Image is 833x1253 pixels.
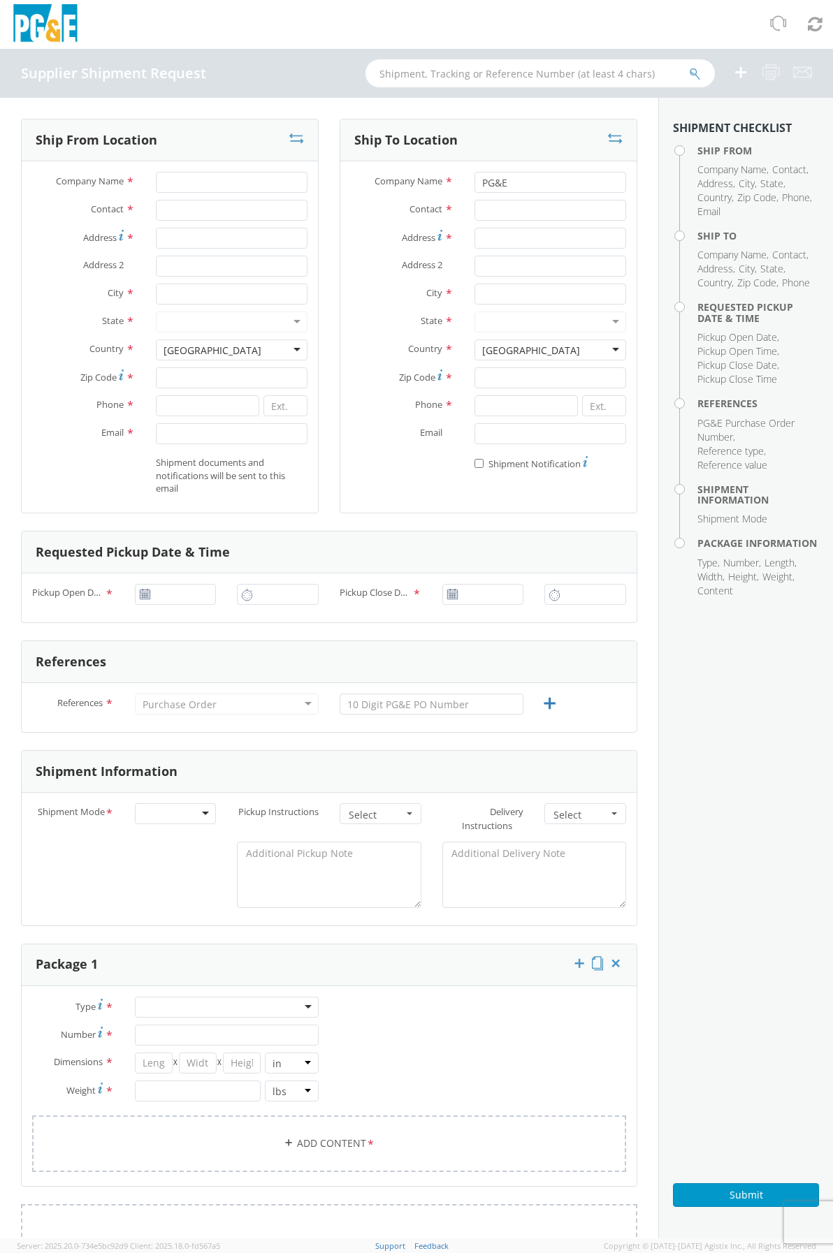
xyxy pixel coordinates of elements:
[697,177,735,191] li: ,
[697,330,779,344] li: ,
[697,556,720,570] li: ,
[697,344,777,358] span: Pickup Open Time
[143,698,217,712] div: Purchase Order
[223,1053,261,1074] input: Height
[402,231,435,244] span: Address
[410,203,442,215] span: Contact
[697,177,733,190] span: Address
[697,570,725,584] li: ,
[21,66,206,81] h4: Supplier Shipment Request
[475,454,588,471] label: Shipment Notification
[697,344,779,358] li: ,
[408,342,442,355] span: Country
[697,205,720,218] span: Email
[375,175,442,187] span: Company Name
[765,556,797,570] li: ,
[482,344,580,358] div: [GEOGRAPHIC_DATA]
[782,276,810,289] span: Phone
[697,416,795,444] span: PG&E Purchase Order Number
[414,1240,449,1251] a: Feedback
[697,302,819,323] h4: Requested Pickup Date & Time
[80,371,117,383] span: Zip Code
[739,177,757,191] li: ,
[762,570,795,584] li: ,
[36,655,106,669] h3: References
[697,248,769,262] li: ,
[697,262,735,276] li: ,
[697,444,766,458] li: ,
[697,444,764,457] span: Reference type
[697,372,777,386] span: Pickup Close Time
[475,459,484,468] input: Shipment Notification
[723,556,759,569] span: Number
[354,133,458,147] h3: Ship To Location
[697,512,767,525] span: Shipment Mode
[739,262,757,276] li: ,
[772,248,809,262] li: ,
[83,231,117,244] span: Address
[772,163,806,176] span: Contact
[102,314,124,327] span: State
[697,276,734,290] li: ,
[697,570,723,583] span: Width
[697,145,819,156] h4: Ship From
[402,258,442,271] span: Address 2
[765,556,795,569] span: Length
[697,191,734,205] li: ,
[697,538,819,548] h4: Package Information
[604,1240,816,1252] span: Copyright © [DATE]-[DATE] Agistix Inc., All Rights Reserved
[697,330,777,344] span: Pickup Open Date
[38,805,105,821] span: Shipment Mode
[582,395,626,416] input: Ext.
[96,398,124,411] span: Phone
[739,177,755,190] span: City
[697,358,777,372] span: Pickup Close Date
[36,765,178,779] h3: Shipment Information
[553,808,608,822] span: Select
[130,1240,220,1251] span: Client: 2025.18.0-fd567a5
[673,120,792,135] strong: Shipment Checklist
[544,803,626,824] button: Select
[782,191,812,205] li: ,
[420,426,442,439] span: Email
[697,584,733,597] span: Content
[61,1028,96,1041] span: Number
[57,696,103,709] span: References
[32,586,105,602] span: Pickup Open Date & Time
[415,398,442,411] span: Phone
[728,570,759,584] li: ,
[36,545,230,559] h3: Requested Pickup Date & Time
[108,286,124,299] span: City
[217,1053,223,1074] span: X
[697,248,767,261] span: Company Name
[697,458,767,471] span: Reference value
[66,1084,96,1097] span: Weight
[365,59,715,87] input: Shipment, Tracking or Reference Number (at least 4 chars)
[697,191,732,204] span: Country
[349,808,403,822] span: Select
[164,344,261,358] div: [GEOGRAPHIC_DATA]
[56,175,124,187] span: Company Name
[762,570,792,583] span: Weight
[772,163,809,177] li: ,
[697,276,732,289] span: Country
[36,133,157,147] h3: Ship From Location
[737,191,776,204] span: Zip Code
[238,805,319,818] span: Pickup Instructions
[340,803,421,824] button: Select
[426,286,442,299] span: City
[697,398,819,409] h4: References
[91,203,124,215] span: Contact
[179,1053,217,1074] input: Width
[673,1183,819,1207] button: Submit
[760,262,783,275] span: State
[83,258,124,271] span: Address 2
[10,4,80,45] img: pge-logo-06675f144f4cfa6a6814.png
[173,1053,179,1074] span: X
[739,262,755,275] span: City
[697,262,733,275] span: Address
[75,1000,96,1013] span: Type
[32,1115,626,1172] a: Add Content
[421,314,442,327] span: State
[737,276,778,290] li: ,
